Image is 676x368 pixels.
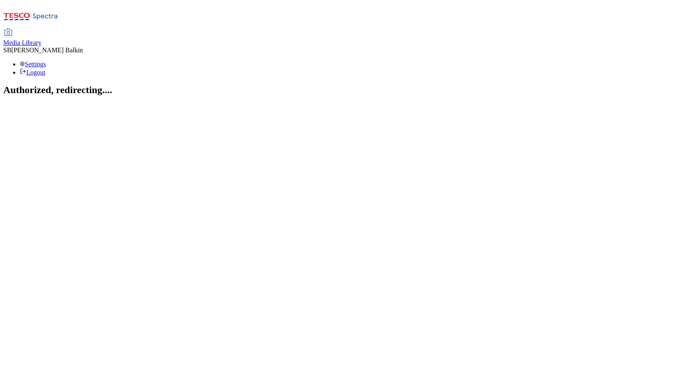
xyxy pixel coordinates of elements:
span: Media Library [3,39,42,46]
a: Logout [20,69,45,76]
span: SB [3,47,12,54]
span: [PERSON_NAME] Balkin [12,47,83,54]
a: Settings [20,61,46,68]
h2: Authorized, redirecting.... [3,84,673,96]
a: Media Library [3,29,42,47]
